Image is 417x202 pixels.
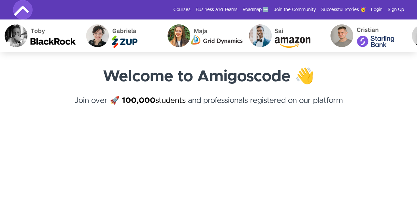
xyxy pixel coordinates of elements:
a: Sign Up [388,6,404,13]
a: Successful Stories 🥳 [321,6,366,13]
strong: 100,000 [122,97,155,105]
a: Courses [173,6,191,13]
a: Login [371,6,382,13]
strong: Welcome to Amigoscode 👋 [103,69,314,84]
a: Business and Teams [196,6,237,13]
img: Cristian [325,19,407,52]
h4: Join over 🚀 and professionals registered on our platform [13,95,404,118]
img: Sai [244,19,325,52]
a: 100,000students [122,97,186,105]
a: Roadmap 🆕 [243,6,268,13]
img: Maja [163,19,244,52]
a: Join the Community [274,6,316,13]
img: Gabriela [81,19,163,52]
